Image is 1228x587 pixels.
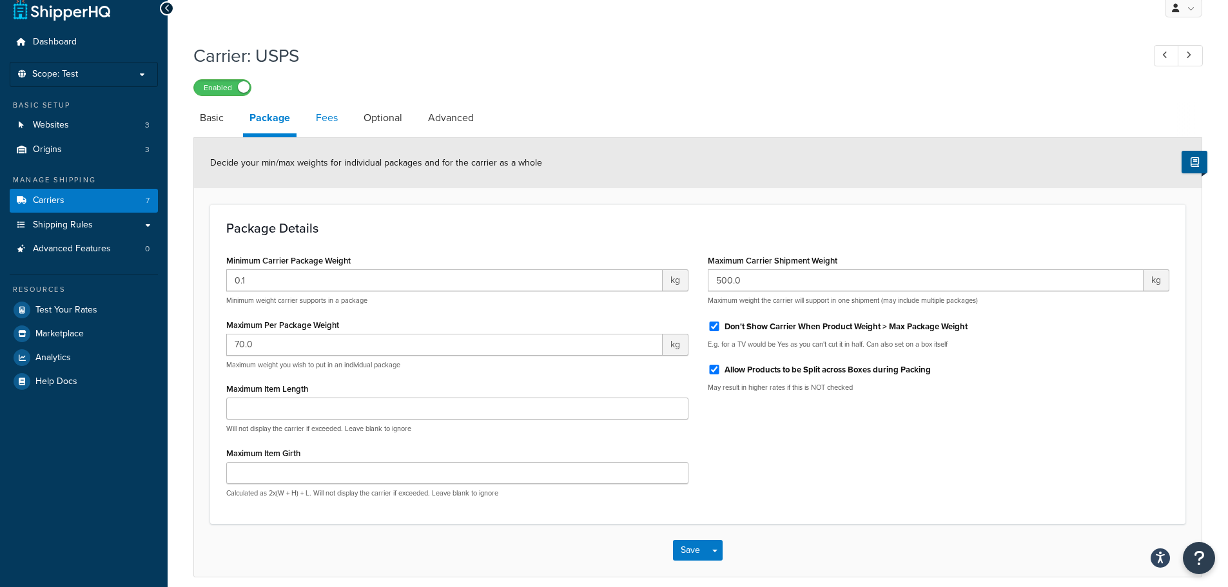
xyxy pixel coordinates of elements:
[35,305,97,316] span: Test Your Rates
[33,144,62,155] span: Origins
[10,237,158,261] li: Advanced Features
[708,383,1170,392] p: May result in higher rates if this is NOT checked
[10,322,158,345] a: Marketplace
[32,69,78,80] span: Scope: Test
[663,334,688,356] span: kg
[226,320,339,330] label: Maximum Per Package Weight
[33,195,64,206] span: Carriers
[145,244,150,255] span: 0
[1144,269,1169,291] span: kg
[10,370,158,393] a: Help Docs
[226,221,1169,235] h3: Package Details
[35,329,84,340] span: Marketplace
[243,102,297,137] a: Package
[146,195,150,206] span: 7
[226,296,688,305] p: Minimum weight carrier supports in a package
[193,43,1130,68] h1: Carrier: USPS
[1154,45,1179,66] a: Previous Record
[226,256,351,265] label: Minimum Carrier Package Weight
[226,448,300,458] label: Maximum Item Girth
[10,113,158,137] li: Websites
[145,144,150,155] span: 3
[35,352,71,363] span: Analytics
[35,376,77,387] span: Help Docs
[1178,45,1203,66] a: Next Record
[10,113,158,137] a: Websites3
[10,189,158,213] li: Carriers
[10,175,158,186] div: Manage Shipping
[1182,151,1207,173] button: Show Help Docs
[725,321,968,332] label: Don't Show Carrier When Product Weight > Max Package Weight
[226,384,308,394] label: Maximum Item Length
[663,269,688,291] span: kg
[708,340,1170,349] p: E.g. for a TV would be Yes as you can't cut it in half. Can also set on a box itself
[226,360,688,370] p: Maximum weight you wish to put in an individual package
[194,80,251,95] label: Enabled
[33,120,69,131] span: Websites
[357,102,409,133] a: Optional
[10,346,158,369] a: Analytics
[708,256,837,265] label: Maximum Carrier Shipment Weight
[422,102,480,133] a: Advanced
[33,220,93,231] span: Shipping Rules
[10,138,158,162] li: Origins
[210,156,542,169] span: Decide your min/max weights for individual packages and for the carrier as a whole
[10,298,158,322] a: Test Your Rates
[10,100,158,111] div: Basic Setup
[33,37,77,48] span: Dashboard
[33,244,111,255] span: Advanced Features
[1183,542,1215,574] button: Open Resource Center
[309,102,344,133] a: Fees
[10,30,158,54] a: Dashboard
[193,102,230,133] a: Basic
[226,488,688,498] p: Calculated as 2x(W + H) + L. Will not display the carrier if exceeded. Leave blank to ignore
[725,364,931,376] label: Allow Products to be Split across Boxes during Packing
[673,540,708,561] button: Save
[10,237,158,261] a: Advanced Features0
[226,424,688,434] p: Will not display the carrier if exceeded. Leave blank to ignore
[10,189,158,213] a: Carriers7
[708,296,1170,305] p: Maximum weight the carrier will support in one shipment (may include multiple packages)
[10,138,158,162] a: Origins3
[145,120,150,131] span: 3
[10,213,158,237] a: Shipping Rules
[10,284,158,295] div: Resources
